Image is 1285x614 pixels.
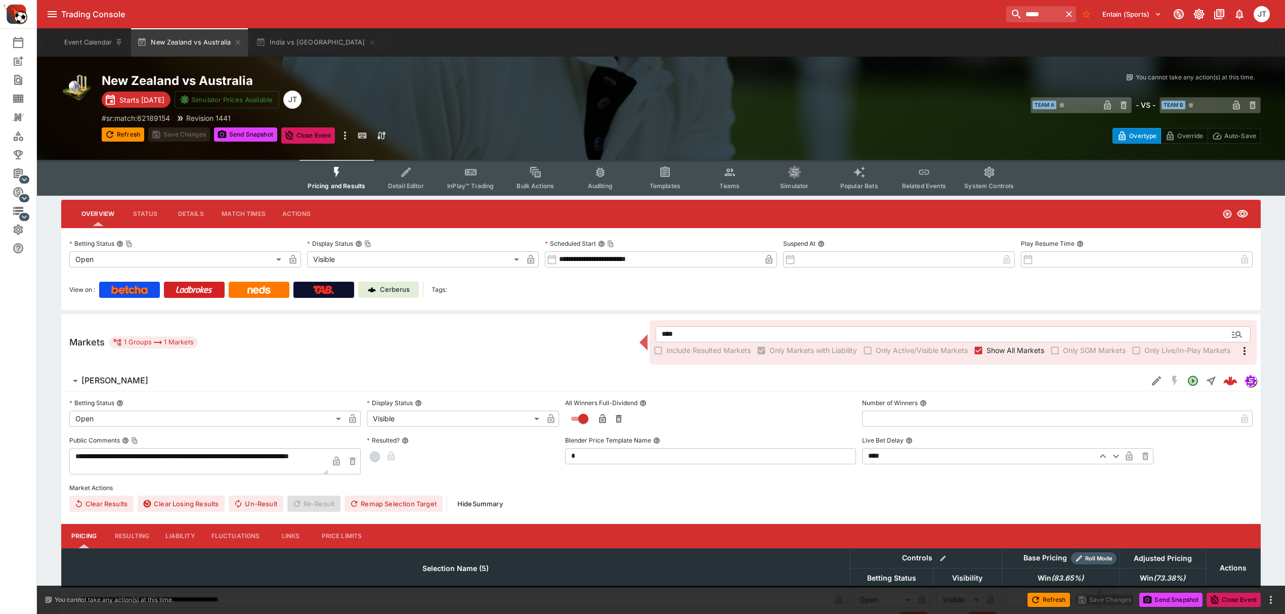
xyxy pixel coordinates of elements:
div: Help & Support [12,242,40,254]
svg: More [1238,345,1251,357]
button: Remap Selection Target [345,496,443,512]
span: Auditing [588,182,613,190]
button: Number of Winners [920,400,927,407]
p: Suspend At [783,239,816,248]
div: System Settings [12,224,40,236]
button: Overtype [1112,128,1161,144]
span: Only Live/In-Play Markets [1144,345,1230,356]
a: Cerberus [358,282,419,298]
p: Betting Status [69,399,114,407]
p: You cannot take any action(s) at this time. [1136,73,1255,82]
span: Betting Status [856,572,927,584]
span: Visibility [941,572,994,584]
p: Overtype [1129,130,1156,141]
button: Match Times [213,202,274,226]
div: Infrastructure [12,205,40,217]
button: Play Resume Time [1077,240,1084,247]
button: Event Calendar [58,28,129,57]
h5: Markets [69,336,105,348]
button: SGM Disabled [1166,372,1184,390]
button: Links [268,524,314,548]
button: Scheduled StartCopy To Clipboard [598,240,605,247]
button: more [1265,594,1277,606]
button: Toggle light/dark mode [1190,5,1208,23]
button: open drawer [43,5,61,23]
button: Details [168,202,213,226]
img: TabNZ [313,286,334,294]
button: Send Snapshot [214,127,277,142]
span: Team A [1033,101,1056,109]
button: Auto-Save [1208,128,1261,144]
div: Open [69,411,345,427]
span: Win(73.38%) [1129,572,1196,584]
h6: - VS - [1136,100,1155,110]
div: Event type filters [299,160,1022,196]
button: Open [1228,325,1246,343]
button: Documentation [1210,5,1228,23]
div: Categories [12,130,40,142]
span: Only Markets with Liability [769,345,857,356]
button: No Bookmarks [1078,6,1094,22]
label: Market Actions [69,480,1253,496]
button: Un-Result [229,496,283,512]
h2: Copy To Clipboard [102,73,681,89]
button: HideSummary [451,496,509,512]
button: Betting Status [116,400,123,407]
img: Neds [247,286,270,294]
button: Pricing [61,524,107,548]
span: Only SGM Markets [1063,345,1126,356]
button: Price Limits [314,524,370,548]
p: Number of Winners [862,399,918,407]
p: Cerberus [380,285,410,295]
div: 4042fc19-725d-4ee5-a5cc-a01bfcb24ab2 [1223,374,1237,388]
button: Blender Price Template Name [653,437,660,444]
em: ( 73.38 %) [1153,572,1185,584]
img: logo-cerberus--red.svg [1223,374,1237,388]
span: Popular Bets [840,182,878,190]
p: Starts [DATE] [119,95,164,105]
span: Roll Mode [1081,554,1117,563]
button: Close Event [281,127,335,144]
button: Live Bet Delay [906,437,913,444]
div: Joshua Thomson [1254,6,1270,22]
button: Simulator Prices Available [175,91,279,108]
button: Copy To Clipboard [364,240,371,247]
button: Notifications [1230,5,1249,23]
p: Display Status [367,399,413,407]
button: Bulk edit [936,552,950,565]
button: [PERSON_NAME] [61,371,1147,391]
div: Management [12,167,40,180]
button: Send Snapshot [1139,593,1203,607]
button: Connected to PK [1170,5,1188,23]
th: Actions [1206,548,1260,587]
button: more [339,127,351,144]
button: Open [1184,372,1202,390]
p: Revision 1441 [186,113,231,123]
p: Public Comments [69,436,120,445]
label: View on : [69,282,95,298]
p: Copy To Clipboard [102,113,170,123]
span: Show All Markets [987,345,1044,356]
button: Copy To Clipboard [131,437,138,444]
span: Teams [719,182,740,190]
button: Copy To Clipboard [607,240,614,247]
img: Cerberus [368,286,376,294]
p: All Winners Full-Dividend [565,399,637,407]
button: Public CommentsCopy To Clipboard [122,437,129,444]
div: 1 Groups 1 Markets [113,336,194,348]
button: Clear Losing Results [138,496,225,512]
a: 4042fc19-725d-4ee5-a5cc-a01bfcb24ab2 [1220,371,1240,391]
span: System Controls [964,182,1014,190]
p: Blender Price Template Name [565,436,651,445]
p: Resulted? [367,436,400,445]
svg: Visible [1236,208,1249,220]
button: Fluctuations [203,524,268,548]
div: Visible [367,411,543,427]
svg: Open [1187,375,1199,387]
div: simulator [1245,375,1257,387]
p: You cannot take any action(s) at this time. [55,595,174,604]
div: Show/hide Price Roll mode configuration. [1071,552,1117,564]
button: Actions [274,202,319,226]
div: Visible [307,251,523,268]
